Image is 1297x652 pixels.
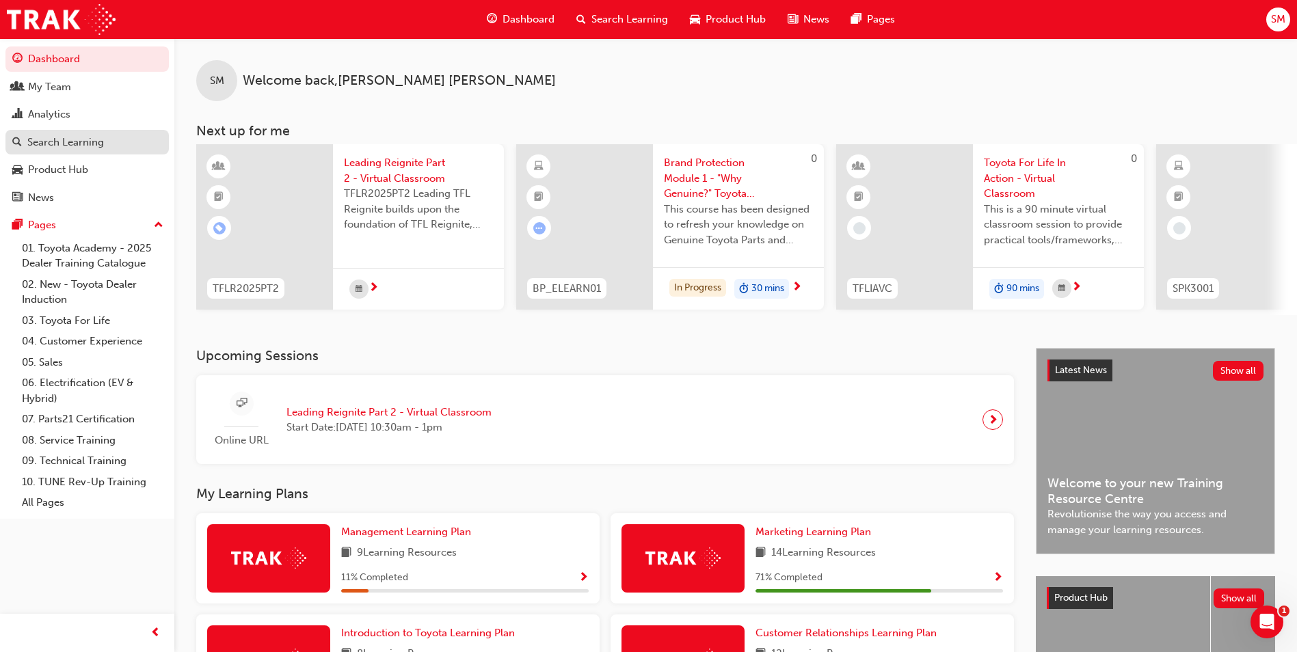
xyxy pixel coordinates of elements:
span: book-icon [341,545,351,562]
a: car-iconProduct Hub [679,5,777,33]
span: learningResourceType_INSTRUCTOR_LED-icon [854,158,864,176]
span: pages-icon [851,11,861,28]
a: 09. Technical Training [16,450,169,472]
a: Marketing Learning Plan [756,524,877,540]
a: News [5,185,169,210]
span: 30 mins [751,281,784,297]
span: calendar-icon [1058,280,1065,297]
button: Show Progress [578,569,589,586]
button: DashboardMy TeamAnalyticsSearch LearningProduct HubNews [5,44,169,213]
span: Dashboard [503,12,554,27]
span: Search Learning [591,12,668,27]
button: Pages [5,213,169,238]
button: Show all [1214,588,1265,608]
a: Product HubShow all [1047,587,1264,609]
a: 08. Service Training [16,430,169,451]
span: SM [210,73,224,89]
span: Pages [867,12,895,27]
span: Online URL [207,433,276,448]
a: 10. TUNE Rev-Up Training [16,472,169,493]
span: Management Learning Plan [341,526,471,538]
span: sessionType_ONLINE_URL-icon [237,395,247,412]
span: learningRecordVerb_ATTEMPT-icon [533,222,546,234]
a: search-iconSearch Learning [565,5,679,33]
span: book-icon [756,545,766,562]
span: Start Date: [DATE] 10:30am - 1pm [286,420,492,435]
button: Show Progress [993,569,1003,586]
span: pages-icon [12,219,23,232]
a: Online URLLeading Reignite Part 2 - Virtual ClassroomStart Date:[DATE] 10:30am - 1pm [207,386,1003,454]
span: learningResourceType_INSTRUCTOR_LED-icon [214,158,224,176]
a: Latest NewsShow allWelcome to your new Training Resource CentreRevolutionise the way you access a... [1036,348,1275,554]
span: Show Progress [993,572,1003,584]
span: guage-icon [12,53,23,66]
span: Marketing Learning Plan [756,526,871,538]
span: learningRecordVerb_ENROLL-icon [213,222,226,234]
a: 01. Toyota Academy - 2025 Dealer Training Catalogue [16,238,169,274]
span: TFLR2025PT2 Leading TFL Reignite builds upon the foundation of TFL Reignite, reaffirming our comm... [344,186,493,232]
span: booktick-icon [1174,189,1184,206]
span: up-icon [154,217,163,234]
span: 71 % Completed [756,570,823,586]
span: learningRecordVerb_NONE-icon [1173,222,1186,234]
span: Revolutionise the way you access and manage your learning resources. [1047,506,1263,537]
a: Search Learning [5,130,169,155]
a: 04. Customer Experience [16,331,169,352]
span: Brand Protection Module 1 - "Why Genuine?" Toyota Genuine Parts and Accessories [664,155,813,202]
span: search-icon [12,137,22,149]
span: booktick-icon [534,189,544,206]
span: 90 mins [1006,281,1039,297]
span: 9 Learning Resources [357,545,457,562]
span: 0 [1131,152,1137,165]
a: Latest NewsShow all [1047,359,1263,381]
h3: Upcoming Sessions [196,348,1014,364]
span: Product Hub [1054,592,1108,603]
div: My Team [28,79,71,95]
span: Welcome to your new Training Resource Centre [1047,476,1263,506]
a: 06. Electrification (EV & Hybrid) [16,372,169,409]
span: Customer Relationships Learning Plan [756,627,937,639]
div: Search Learning [27,135,104,150]
img: Trak [645,547,721,569]
span: guage-icon [487,11,497,28]
a: Product Hub [5,157,169,182]
span: TFLIAVC [853,281,892,297]
span: next-icon [792,282,802,294]
span: next-icon [988,410,998,429]
span: This course has been designed to refresh your knowledge on Genuine Toyota Parts and Accessories s... [664,202,813,248]
span: Welcome back , [PERSON_NAME] [PERSON_NAME] [243,73,556,89]
span: SM [1271,12,1285,27]
span: news-icon [12,192,23,204]
a: 07. Parts21 Certification [16,409,169,430]
span: TFLR2025PT2 [213,281,279,297]
a: Customer Relationships Learning Plan [756,625,942,641]
span: Show Progress [578,572,589,584]
a: pages-iconPages [840,5,906,33]
button: Show all [1213,361,1264,381]
span: news-icon [788,11,798,28]
a: 02. New - Toyota Dealer Induction [16,274,169,310]
span: next-icon [1071,282,1082,294]
img: Trak [7,4,116,35]
span: This is a 90 minute virtual classroom session to provide practical tools/frameworks, behaviours a... [984,202,1133,248]
div: Analytics [28,107,70,122]
span: 11 % Completed [341,570,408,586]
a: Management Learning Plan [341,524,477,540]
span: 0 [811,152,817,165]
span: learningResourceType_ELEARNING-icon [1174,158,1184,176]
span: learningResourceType_ELEARNING-icon [534,158,544,176]
span: Leading Reignite Part 2 - Virtual Classroom [344,155,493,186]
span: prev-icon [150,625,161,642]
img: Trak [231,547,306,569]
button: SM [1266,8,1290,31]
a: My Team [5,74,169,100]
span: 1 [1279,606,1289,616]
span: Latest News [1055,364,1107,376]
span: calendar-icon [356,281,362,298]
span: car-icon [690,11,700,28]
span: News [803,12,829,27]
span: people-icon [12,81,23,94]
a: TFLR2025PT2Leading Reignite Part 2 - Virtual ClassroomTFLR2025PT2 Leading TFL Reignite builds upo... [196,144,504,310]
span: booktick-icon [214,189,224,206]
